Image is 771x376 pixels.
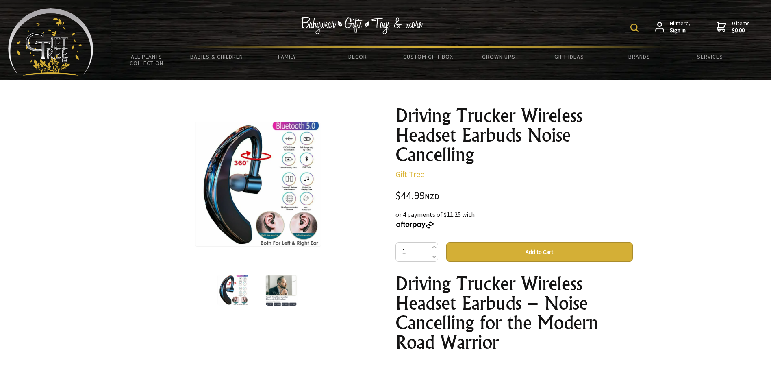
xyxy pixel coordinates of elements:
[322,48,393,65] a: Decor
[534,48,604,65] a: Gift Ideas
[265,275,298,306] img: Driving Trucker Wireless Headset Earbuds Noise Cancelling
[630,24,639,32] img: product search
[425,192,439,201] span: NZD
[732,27,750,34] strong: $0.00
[395,221,434,229] img: Afterpay
[395,190,633,201] div: $44.99
[301,17,423,34] img: Babywear - Gifts - Toys & more
[604,48,675,65] a: Brands
[670,20,691,34] span: Hi there,
[670,27,691,34] strong: Sign in
[111,48,182,72] a: All Plants Collection
[393,48,463,65] a: Custom Gift Box
[717,20,750,34] a: 0 items$0.00
[395,169,424,179] a: Gift Tree
[655,20,691,34] a: Hi there,Sign in
[395,274,633,352] h1: Driving Trucker Wireless Headset Earbuds – Noise Cancelling for the Modern Road Warrior
[193,122,321,248] img: Driving Trucker Wireless Headset Earbuds Noise Cancelling
[446,242,633,262] button: Add to Cart
[217,275,248,306] img: Driving Trucker Wireless Headset Earbuds Noise Cancelling
[732,20,750,34] span: 0 items
[252,48,322,65] a: Family
[675,48,745,65] a: Services
[463,48,534,65] a: Grown Ups
[395,210,633,229] div: or 4 payments of $11.25 with
[395,106,633,164] h1: Driving Trucker Wireless Headset Earbuds Noise Cancelling
[182,48,252,65] a: Babies & Children
[8,8,93,76] img: Babyware - Gifts - Toys and more...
